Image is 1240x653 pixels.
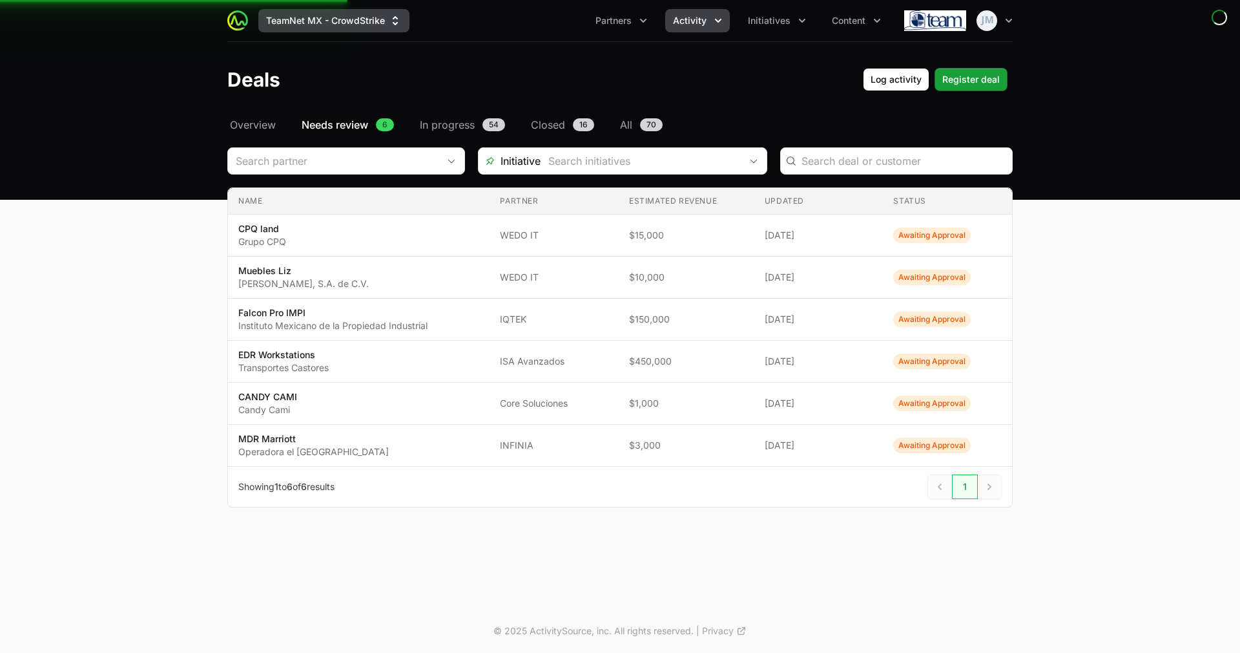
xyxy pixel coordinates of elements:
[629,313,744,326] span: $150,000
[238,403,297,416] p: Candy Cami
[228,148,439,174] input: Search partner
[493,625,694,637] p: © 2025 ActivitySource, inc. All rights reserved.
[500,313,608,326] span: IQTEK
[765,313,873,326] span: [DATE]
[952,475,978,499] span: 1
[573,118,594,131] span: 16
[765,439,873,452] span: [DATE]
[665,9,730,32] div: Activity menu
[238,433,389,445] p: MDR Marriott
[629,439,744,452] span: $3,000
[238,361,329,374] p: Transportes Castores
[640,118,663,131] span: 70
[765,271,873,284] span: [DATE]
[227,68,280,91] h1: Deals
[801,153,1004,169] input: Search deal or customer
[883,188,1012,215] th: Status
[765,229,873,242] span: [DATE]
[595,14,632,27] span: Partners
[238,319,428,332] p: Instituto Mexicano de la Propiedad Industrial
[238,306,428,319] p: Falcon Pro IMPI
[673,14,707,27] span: Activity
[500,439,608,452] span: INFINIA
[935,68,1008,91] button: Register deal
[696,625,699,637] span: |
[274,481,278,492] span: 1
[754,188,883,215] th: Updated
[248,9,889,32] div: Main navigation
[871,72,922,87] span: Log activity
[258,9,409,32] div: Supplier switch menu
[629,229,744,242] span: $15,000
[824,9,889,32] div: Content menu
[238,391,297,403] p: CANDY CAMI
[500,229,608,242] span: WEDO IT
[588,9,655,32] button: Partners
[417,117,508,133] a: In progress54
[748,14,790,27] span: Initiatives
[500,355,608,368] span: ISA Avanzados
[238,222,286,235] p: CPQ land
[619,188,754,215] th: Estimated revenue
[741,148,767,174] div: Open
[230,117,276,133] span: Overview
[227,10,248,31] img: ActivitySource
[500,271,608,284] span: WEDO IT
[500,397,608,410] span: Core Soluciones
[528,117,597,133] a: Closed16
[863,68,1008,91] div: Primary actions
[238,264,369,277] p: Muebles Liz
[302,117,368,133] span: Needs review
[620,117,632,133] span: All
[420,117,475,133] span: In progress
[531,117,565,133] span: Closed
[238,235,286,248] p: Grupo CPQ
[258,9,409,32] button: TeamNet MX - CrowdStrike
[904,8,966,34] img: TeamNet MX
[824,9,889,32] button: Content
[629,397,744,410] span: $1,000
[832,14,865,27] span: Content
[287,481,293,492] span: 6
[541,148,741,174] input: Search initiatives
[740,9,814,32] button: Initiatives
[227,117,1013,133] nav: Deals navigation
[482,118,505,131] span: 54
[227,117,278,133] a: Overview
[439,148,464,174] div: Open
[665,9,730,32] button: Activity
[976,10,997,31] img: Juan Manuel Zuleta
[238,480,335,493] p: Showing to of results
[228,188,490,215] th: Name
[301,481,307,492] span: 6
[765,397,873,410] span: [DATE]
[588,9,655,32] div: Partners menu
[629,355,744,368] span: $450,000
[238,277,369,290] p: [PERSON_NAME], S.A. de C.V.
[227,147,1013,508] section: Deals Filters
[299,117,397,133] a: Needs review6
[702,625,747,637] a: Privacy
[765,355,873,368] span: [DATE]
[942,72,1000,87] span: Register deal
[376,118,394,131] span: 6
[238,348,329,361] p: EDR Workstations
[490,188,619,215] th: Partner
[740,9,814,32] div: Initiatives menu
[863,68,929,91] button: Log activity
[617,117,665,133] a: All70
[629,271,744,284] span: $10,000
[479,153,541,169] span: Initiative
[238,445,389,458] p: Operadora el [GEOGRAPHIC_DATA]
